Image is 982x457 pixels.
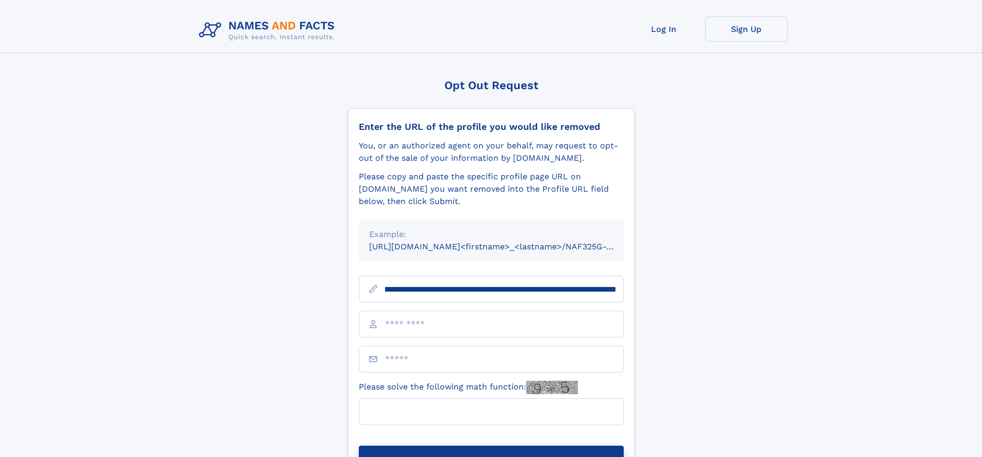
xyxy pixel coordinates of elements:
[369,228,613,241] div: Example:
[359,121,624,132] div: Enter the URL of the profile you would like removed
[359,140,624,164] div: You, or an authorized agent on your behalf, may request to opt-out of the sale of your informatio...
[705,16,788,42] a: Sign Up
[623,16,705,42] a: Log In
[369,242,643,251] small: [URL][DOMAIN_NAME]<firstname>_<lastname>/NAF325G-xxxxxxxx
[348,79,635,92] div: Opt Out Request
[359,381,578,394] label: Please solve the following math function:
[359,171,624,208] div: Please copy and paste the specific profile page URL on [DOMAIN_NAME] you want removed into the Pr...
[195,16,343,44] img: Logo Names and Facts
